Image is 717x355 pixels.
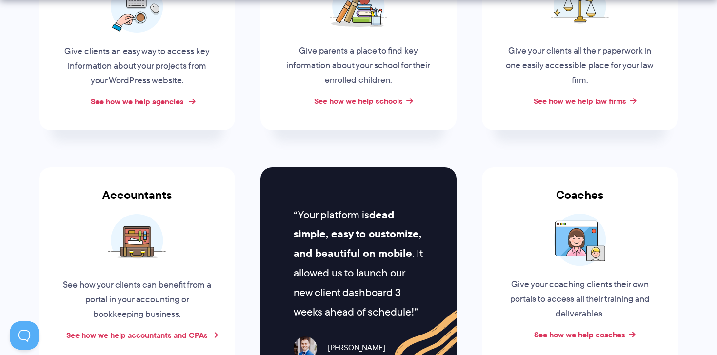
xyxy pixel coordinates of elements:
[66,329,208,341] a: See how we help accountants and CPAs
[63,44,211,88] p: Give clients an easy way to access key information about your projects from your WordPress website.
[321,341,385,355] span: [PERSON_NAME]
[294,207,421,262] b: dead simple, easy to customize, and beautiful on mobile
[10,321,39,350] iframe: Toggle Customer Support
[63,278,211,322] p: See how your clients can benefit from a portal in your accounting or bookkeeping business.
[284,44,433,88] p: Give parents a place to find key information about your school for their enrolled children.
[482,188,678,214] h3: Coaches
[91,96,184,107] a: See how we help agencies
[534,95,626,107] a: See how we help law firms
[506,44,654,88] p: Give your clients all their paperwork in one easily accessible place for your law firm.
[314,95,403,107] a: See how we help schools
[534,329,625,340] a: See how we help coaches
[506,277,654,321] p: Give your coaching clients their own portals to access all their training and deliverables.
[39,188,235,214] h3: Accountants
[294,207,422,319] span: Your platform is . It allowed us to launch our new client dashboard 3 weeks ahead of schedule!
